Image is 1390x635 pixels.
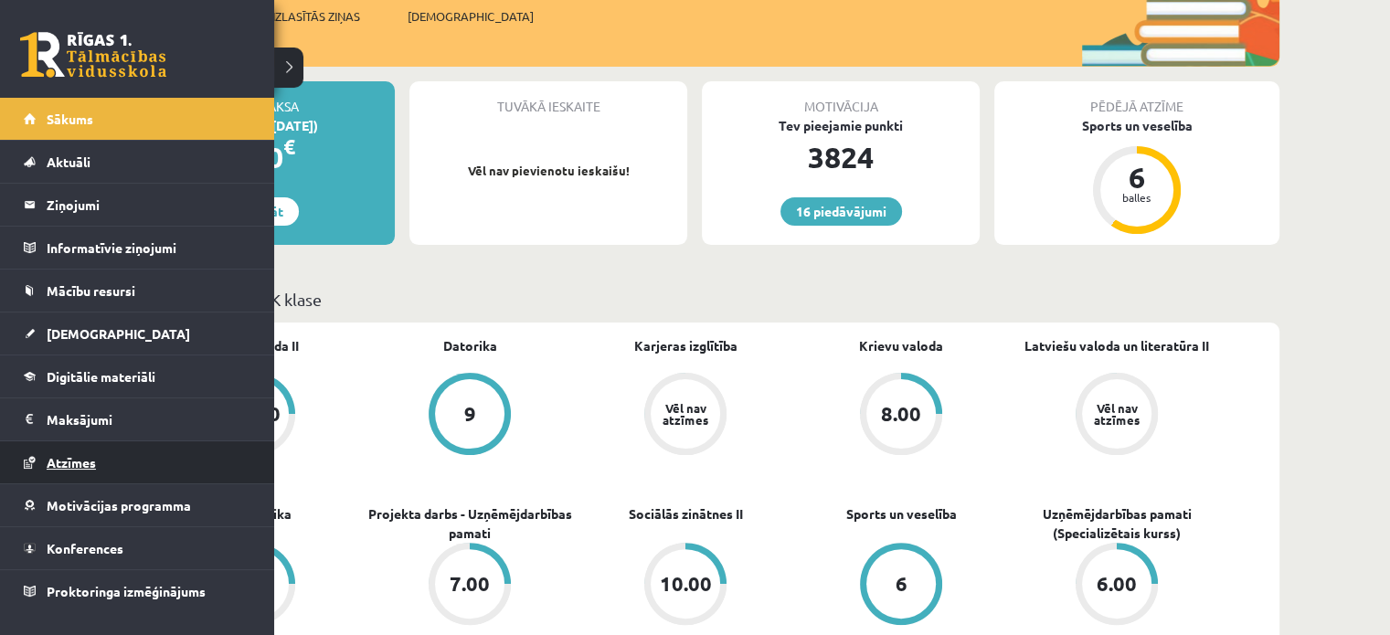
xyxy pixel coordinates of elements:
[47,282,135,299] span: Mācību resursi
[419,162,678,180] p: Vēl nav pievienotu ieskaišu!
[994,116,1279,237] a: Sports un veselība 6 balles
[793,543,1009,629] a: 6
[47,184,251,226] legend: Ziņojumi
[47,325,190,342] span: [DEMOGRAPHIC_DATA]
[1109,192,1164,203] div: balles
[846,504,957,524] a: Sports un veselība
[283,133,295,160] span: €
[47,497,191,513] span: Motivācijas programma
[1091,402,1142,426] div: Vēl nav atzīmes
[578,543,793,629] a: 10.00
[258,7,360,26] span: Neizlasītās ziņas
[24,184,251,226] a: Ziņojumi
[578,373,793,459] a: Vēl nav atzīmes
[24,227,251,269] a: Informatīvie ziņojumi
[409,81,687,116] div: Tuvākā ieskaite
[24,527,251,569] a: Konferences
[660,402,711,426] div: Vēl nav atzīmes
[47,227,251,269] legend: Informatīvie ziņojumi
[47,111,93,127] span: Sākums
[702,116,980,135] div: Tev pieejamie punkti
[24,270,251,312] a: Mācību resursi
[47,398,251,440] legend: Maksājumi
[24,570,251,612] a: Proktoringa izmēģinājums
[994,81,1279,116] div: Pēdējā atzīme
[464,404,476,424] div: 9
[896,574,907,594] div: 6
[1024,336,1209,355] a: Latviešu valoda un literatūra II
[408,7,534,26] span: [DEMOGRAPHIC_DATA]
[881,404,921,424] div: 8.00
[24,141,251,183] a: Aktuāli
[793,373,1009,459] a: 8.00
[47,153,90,170] span: Aktuāli
[47,540,123,556] span: Konferences
[780,197,902,226] a: 16 piedāvājumi
[20,32,166,78] a: Rīgas 1. Tālmācības vidusskola
[859,336,943,355] a: Krievu valoda
[24,441,251,483] a: Atzīmes
[450,574,490,594] div: 7.00
[24,98,251,140] a: Sākums
[24,398,251,440] a: Maksājumi
[24,484,251,526] a: Motivācijas programma
[24,312,251,355] a: [DEMOGRAPHIC_DATA]
[702,81,980,116] div: Motivācija
[629,504,743,524] a: Sociālās zinātnes II
[1009,543,1225,629] a: 6.00
[1009,504,1225,543] a: Uzņēmējdarbības pamati (Specializētais kurss)
[443,336,497,355] a: Datorika
[362,373,578,459] a: 9
[994,116,1279,135] div: Sports un veselība
[47,454,96,471] span: Atzīmes
[117,287,1272,312] p: Mācību plāns 12.b2 JK klase
[660,574,712,594] div: 10.00
[702,135,980,179] div: 3824
[362,504,578,543] a: Projekta darbs - Uzņēmējdarbības pamati
[634,336,737,355] a: Karjeras izglītība
[1109,163,1164,192] div: 6
[362,543,578,629] a: 7.00
[24,355,251,397] a: Digitālie materiāli
[47,583,206,599] span: Proktoringa izmēģinājums
[1009,373,1225,459] a: Vēl nav atzīmes
[47,368,155,385] span: Digitālie materiāli
[1097,574,1137,594] div: 6.00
